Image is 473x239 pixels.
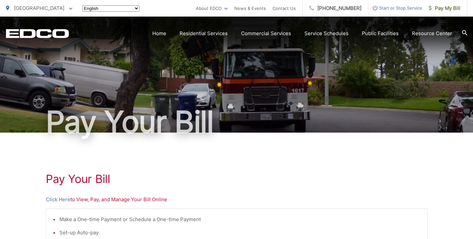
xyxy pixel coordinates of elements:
[59,229,421,237] li: Set-up Auto-pay
[196,4,228,12] a: About EDCO
[6,29,69,38] a: EDCD logo. Return to the homepage.
[429,4,460,12] span: Pay My Bill
[46,196,70,204] a: Click Here
[6,105,467,139] h1: Pay Your Bill
[82,5,139,12] select: Select a language
[234,4,266,12] a: News & Events
[241,30,291,37] a: Commercial Services
[412,30,452,37] a: Resource Center
[180,30,228,37] a: Residential Services
[46,196,428,204] p: to View, Pay, and Manage Your Bill Online
[46,172,428,186] h1: Pay Your Bill
[59,215,421,223] li: Make a One-time Payment or Schedule a One-time Payment
[152,30,166,37] a: Home
[362,30,399,37] a: Public Facilities
[273,4,296,12] a: Contact Us
[304,30,349,37] a: Service Schedules
[14,5,64,11] span: [GEOGRAPHIC_DATA]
